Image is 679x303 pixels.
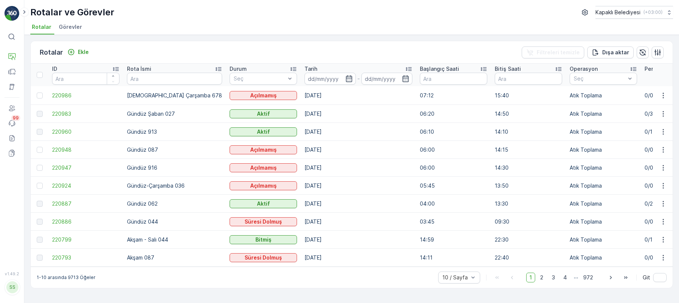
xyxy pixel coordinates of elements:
td: [DATE] [301,177,416,195]
td: [DATE] [301,86,416,105]
td: 06:00 [416,159,491,177]
p: Operasyon [570,65,598,73]
p: Açılmamış [250,164,277,172]
p: Aktif [257,128,270,136]
button: Süresi Dolmuş [230,253,297,262]
td: 06:10 [416,123,491,141]
p: ... [574,273,578,282]
td: Atık Toplama [566,123,641,141]
td: Gündüz 087 [123,141,226,159]
button: Süresi Dolmuş [230,217,297,226]
a: 220986 [52,92,119,99]
p: Süresi Dolmuş [245,254,282,261]
td: Atık Toplama [566,177,641,195]
p: Başlangıç Saati [420,65,459,73]
td: Atık Toplama [566,141,641,159]
td: 14:11 [416,249,491,267]
a: 220983 [52,110,119,118]
td: [DATE] [301,249,416,267]
span: 4 [560,273,570,282]
span: 220793 [52,254,119,261]
button: Ekle [64,48,92,57]
input: dd/mm/yyyy [361,73,413,85]
input: Ara [495,73,562,85]
p: ID [52,65,57,73]
td: 14:50 [491,105,566,123]
button: Dışa aktar [587,46,634,58]
p: Açılmamış [250,182,277,190]
td: 03:45 [416,213,491,231]
td: 15:40 [491,86,566,105]
p: Seç [574,75,625,82]
td: 14:59 [416,231,491,249]
p: ( +03:00 ) [643,9,663,15]
div: Toggle Row Selected [37,93,43,99]
td: [DATE] [301,231,416,249]
p: Aktif [257,110,270,118]
button: Açılmamış [230,163,297,172]
div: Toggle Row Selected [37,165,43,171]
button: Bitmiş [230,235,297,244]
span: Rotalar [32,23,51,31]
p: Kapaklı Belediyesi [595,9,640,16]
p: Durum [230,65,247,73]
td: Atık Toplama [566,231,641,249]
td: Akşam - Salı 044 [123,231,226,249]
td: Gündüz Şaban 027 [123,105,226,123]
a: 220887 [52,200,119,207]
td: [DATE] [301,213,416,231]
td: 09:30 [491,213,566,231]
p: Bitmiş [255,236,272,243]
td: 13:30 [491,195,566,213]
img: logo [4,6,19,21]
td: Gündüz 044 [123,213,226,231]
td: Atık Toplama [566,159,641,177]
td: Gündüz 916 [123,159,226,177]
span: 3 [548,273,558,282]
p: Açılmamış [250,146,277,154]
p: Performans [645,65,675,73]
input: Ara [420,73,487,85]
p: Aktif [257,200,270,207]
span: 220960 [52,128,119,136]
input: Ara [127,73,222,85]
p: Rotalar ve Görevler [30,6,114,18]
p: Bitiş Saati [495,65,521,73]
td: [DATE] [301,123,416,141]
span: 220799 [52,236,119,243]
td: 04:00 [416,195,491,213]
div: Toggle Row Selected [37,219,43,225]
a: 220948 [52,146,119,154]
span: v 1.49.2 [4,272,19,276]
p: Dışa aktar [602,49,629,56]
span: 220886 [52,218,119,225]
p: Açılmamış [250,92,277,99]
a: 220947 [52,164,119,172]
button: Aktif [230,199,297,208]
td: Atık Toplama [566,249,641,267]
button: Açılmamış [230,145,297,154]
div: Toggle Row Selected [37,183,43,189]
span: 2 [537,273,547,282]
td: 14:30 [491,159,566,177]
td: [DEMOGRAPHIC_DATA] Çarşamba 678 [123,86,226,105]
button: Kapaklı Belediyesi(+03:00) [595,6,673,19]
button: Aktif [230,109,297,118]
td: 06:00 [416,141,491,159]
a: 99 [4,116,19,131]
td: Atık Toplama [566,105,641,123]
div: Toggle Row Selected [37,237,43,243]
div: SS [6,281,18,293]
a: 220924 [52,182,119,190]
p: Tarih [304,65,317,73]
td: Gündüz 062 [123,195,226,213]
td: [DATE] [301,141,416,159]
p: Ekle [78,48,89,56]
button: Açılmamış [230,181,297,190]
td: 07:12 [416,86,491,105]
